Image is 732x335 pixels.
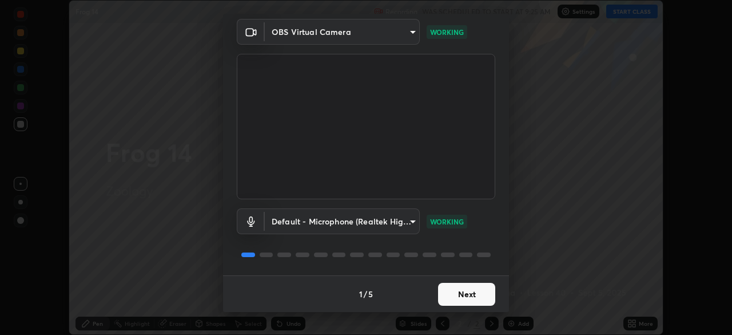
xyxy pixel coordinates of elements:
button: Next [438,283,495,306]
div: OBS Virtual Camera [265,208,420,234]
h4: 5 [368,288,373,300]
p: WORKING [430,216,464,227]
h4: / [364,288,367,300]
div: OBS Virtual Camera [265,19,420,45]
p: WORKING [430,27,464,37]
h4: 1 [359,288,363,300]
